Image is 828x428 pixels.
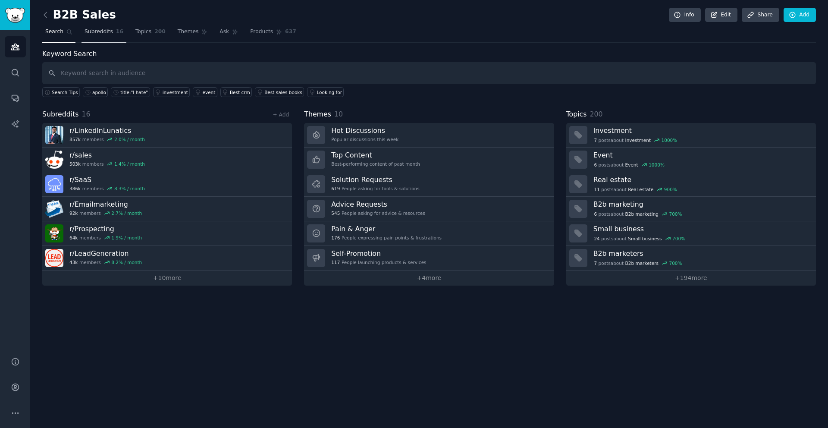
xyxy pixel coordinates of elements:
img: SaaS [45,175,63,193]
a: Advice Requests545People asking for advice & resources [304,197,554,221]
span: 619 [331,186,340,192]
a: Event6postsaboutEvent1000% [566,148,816,172]
a: event [193,87,217,97]
a: Pain & Anger176People expressing pain points & frustrations [304,221,554,246]
a: apollo [83,87,108,97]
h3: r/ sales [69,151,145,160]
a: Best sales books [255,87,304,97]
input: Keyword search in audience [42,62,816,84]
span: 43k [69,259,78,265]
img: Prospecting [45,224,63,242]
div: post s about [593,210,683,218]
div: 700 % [669,211,682,217]
h3: Solution Requests [331,175,419,184]
span: Event [625,162,638,168]
a: B2b marketing6postsaboutB2b marketing700% [566,197,816,221]
img: Emailmarketing [45,200,63,218]
div: members [69,210,142,216]
h3: Pain & Anger [331,224,442,233]
span: 545 [331,210,340,216]
div: post s about [593,259,683,267]
a: +10more [42,271,292,286]
span: 6 [594,162,597,168]
h2: B2B Sales [42,8,116,22]
div: 8.3 % / month [114,186,145,192]
div: members [69,259,142,265]
span: Search Tips [52,89,78,95]
div: 1000 % [649,162,665,168]
span: Themes [178,28,199,36]
div: 900 % [664,186,677,192]
a: r/Prospecting64kmembers1.9% / month [42,221,292,246]
a: Themes [175,25,211,43]
div: investment [163,89,188,95]
div: event [202,89,215,95]
div: members [69,235,142,241]
a: r/LinkedInLunatics857kmembers2.0% / month [42,123,292,148]
a: Top ContentBest-performing content of past month [304,148,554,172]
div: members [69,161,145,167]
span: Small business [628,236,662,242]
h3: Real estate [593,175,810,184]
span: 386k [69,186,81,192]
div: post s about [593,136,678,144]
div: Best-performing content of past month [331,161,420,167]
h3: Top Content [331,151,420,160]
h3: r/ SaaS [69,175,145,184]
span: 200 [590,110,602,118]
span: 117 [331,259,340,265]
span: 10 [334,110,343,118]
div: Best crm [230,89,250,95]
a: Ask [216,25,241,43]
img: LinkedInLunatics [45,126,63,144]
a: Topics200 [132,25,169,43]
div: Best sales books [264,89,302,95]
a: Add [784,8,816,22]
h3: r/ Prospecting [69,224,142,233]
span: 11 [594,186,599,192]
div: 2.7 % / month [111,210,142,216]
div: 8.2 % / month [111,259,142,265]
div: People launching products & services [331,259,426,265]
span: 92k [69,210,78,216]
span: 6 [594,211,597,217]
span: 176 [331,235,340,241]
span: B2b marketing [625,211,659,217]
a: Info [669,8,701,22]
span: 7 [594,260,597,266]
span: Investment [625,137,651,143]
img: sales [45,151,63,169]
h3: B2b marketing [593,200,810,209]
span: 637 [285,28,296,36]
div: apollo [92,89,106,95]
h3: Self-Promotion [331,249,426,258]
a: Small business24postsaboutSmall business700% [566,221,816,246]
h3: Advice Requests [331,200,425,209]
a: Search [42,25,75,43]
div: 700 % [672,236,685,242]
span: Ask [220,28,229,36]
a: Solution Requests619People asking for tools & solutions [304,172,554,197]
span: Themes [304,109,331,120]
div: members [69,136,145,142]
a: Investment7postsaboutInvestment1000% [566,123,816,148]
div: People asking for advice & resources [331,210,425,216]
h3: B2b marketers [593,249,810,258]
div: post s about [593,186,678,193]
div: 1.4 % / month [114,161,145,167]
div: People asking for tools & solutions [331,186,419,192]
div: title:"I hate" [120,89,148,95]
label: Keyword Search [42,50,97,58]
div: post s about [593,161,665,169]
a: + Add [273,112,289,118]
span: 64k [69,235,78,241]
a: Looking for [307,87,344,97]
span: 24 [594,236,599,242]
span: Subreddits [85,28,113,36]
a: r/Emailmarketing92kmembers2.7% / month [42,197,292,221]
span: 503k [69,161,81,167]
div: members [69,186,145,192]
span: 7 [594,137,597,143]
div: 1000 % [662,137,677,143]
span: B2b marketers [625,260,659,266]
